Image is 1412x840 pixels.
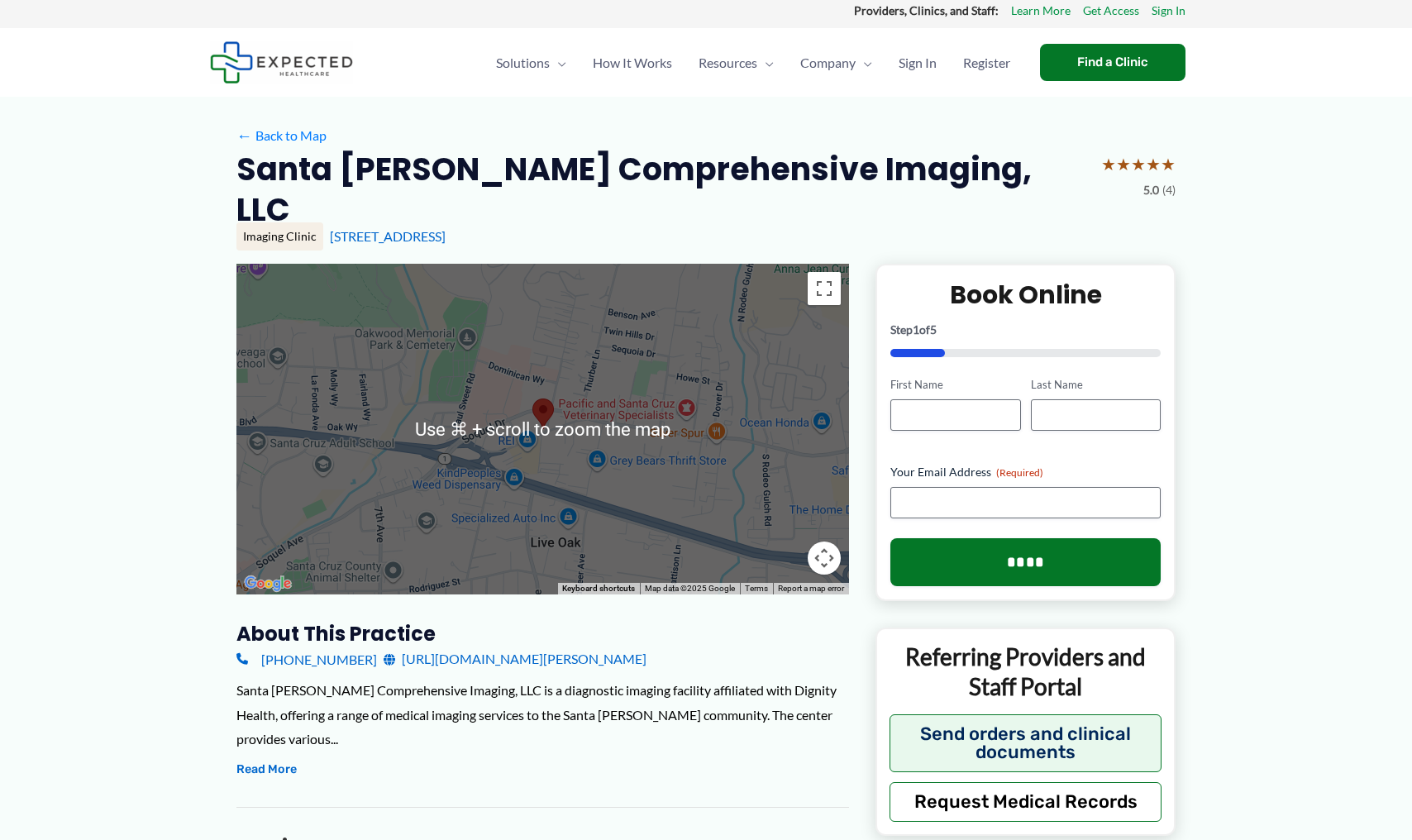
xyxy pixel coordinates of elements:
[963,34,1010,92] span: Register
[854,3,999,17] strong: Providers, Clinics, and Staff:
[890,782,1162,822] button: Request Medical Records
[210,41,353,84] img: Expected Healthcare Logo - side, dark font, small
[856,34,872,92] span: Menu Toggle
[930,322,937,336] span: 5
[787,34,885,92] a: CompanyMenu Toggle
[236,621,849,647] h3: About this practice
[800,34,856,92] span: Company
[778,584,844,593] a: Report a map error
[808,542,841,575] button: Map camera controls
[1161,149,1176,179] span: ★
[899,34,937,92] span: Sign In
[236,222,323,251] div: Imaging Clinic
[236,149,1088,231] h2: Santa [PERSON_NAME] Comprehensive Imaging, LLC
[562,583,635,594] button: Keyboard shortcuts
[1101,149,1116,179] span: ★
[236,123,327,148] a: ←Back to Map
[950,34,1023,92] a: Register
[1162,179,1176,201] span: (4)
[699,34,757,92] span: Resources
[550,34,566,92] span: Menu Toggle
[241,573,295,594] img: Google
[890,377,1020,393] label: First Name
[1040,44,1185,81] a: Find a Clinic
[580,34,685,92] a: How It Works
[496,34,550,92] span: Solutions
[236,678,849,752] div: Santa [PERSON_NAME] Comprehensive Imaging, LLC is a diagnostic imaging facility affiliated with D...
[996,466,1043,479] span: (Required)
[645,584,735,593] span: Map data ©2025 Google
[593,34,672,92] span: How It Works
[745,584,768,593] a: Terms (opens in new tab)
[483,34,1023,92] nav: Primary Site Navigation
[236,760,297,780] button: Read More
[890,642,1162,702] p: Referring Providers and Staff Portal
[885,34,950,92] a: Sign In
[890,714,1162,772] button: Send orders and clinical documents
[890,279,1161,311] h2: Book Online
[241,573,295,594] a: Open this area in Google Maps (opens a new window)
[483,34,580,92] a: SolutionsMenu Toggle
[913,322,919,336] span: 1
[808,272,841,305] button: Toggle fullscreen view
[685,34,787,92] a: ResourcesMenu Toggle
[890,464,1161,480] label: Your Email Address
[384,647,646,671] a: [URL][DOMAIN_NAME][PERSON_NAME]
[1146,149,1161,179] span: ★
[1143,179,1159,201] span: 5.0
[236,647,377,671] a: [PHONE_NUMBER]
[890,324,1161,336] p: Step of
[330,228,446,244] a: [STREET_ADDRESS]
[757,34,774,92] span: Menu Toggle
[1116,149,1131,179] span: ★
[1031,377,1161,393] label: Last Name
[236,127,252,143] span: ←
[1131,149,1146,179] span: ★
